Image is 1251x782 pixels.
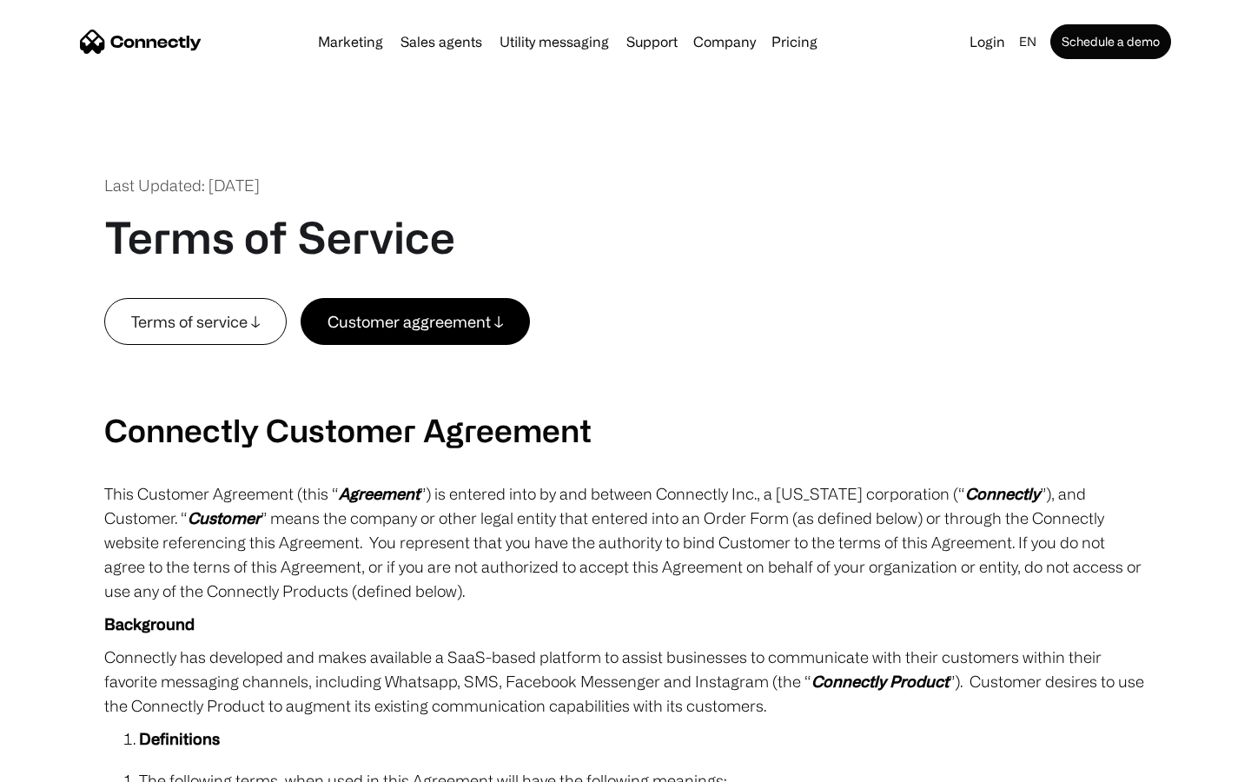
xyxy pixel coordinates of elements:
[963,30,1012,54] a: Login
[104,345,1147,369] p: ‍
[104,615,195,633] strong: Background
[17,750,104,776] aside: Language selected: English
[104,481,1147,603] p: This Customer Agreement (this “ ”) is entered into by and between Connectly Inc., a [US_STATE] co...
[339,485,420,502] em: Agreement
[764,35,824,49] a: Pricing
[104,174,260,197] div: Last Updated: [DATE]
[965,485,1040,502] em: Connectly
[188,509,261,527] em: Customer
[104,411,1147,448] h2: Connectly Customer Agreement
[328,309,503,334] div: Customer aggreement ↓
[493,35,616,49] a: Utility messaging
[104,211,455,263] h1: Terms of Service
[693,30,756,54] div: Company
[104,645,1147,718] p: Connectly has developed and makes available a SaaS-based platform to assist businesses to communi...
[619,35,685,49] a: Support
[35,752,104,776] ul: Language list
[311,35,390,49] a: Marketing
[1019,30,1036,54] div: en
[131,309,260,334] div: Terms of service ↓
[104,378,1147,402] p: ‍
[394,35,489,49] a: Sales agents
[1050,24,1171,59] a: Schedule a demo
[811,673,949,690] em: Connectly Product
[139,730,220,747] strong: Definitions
